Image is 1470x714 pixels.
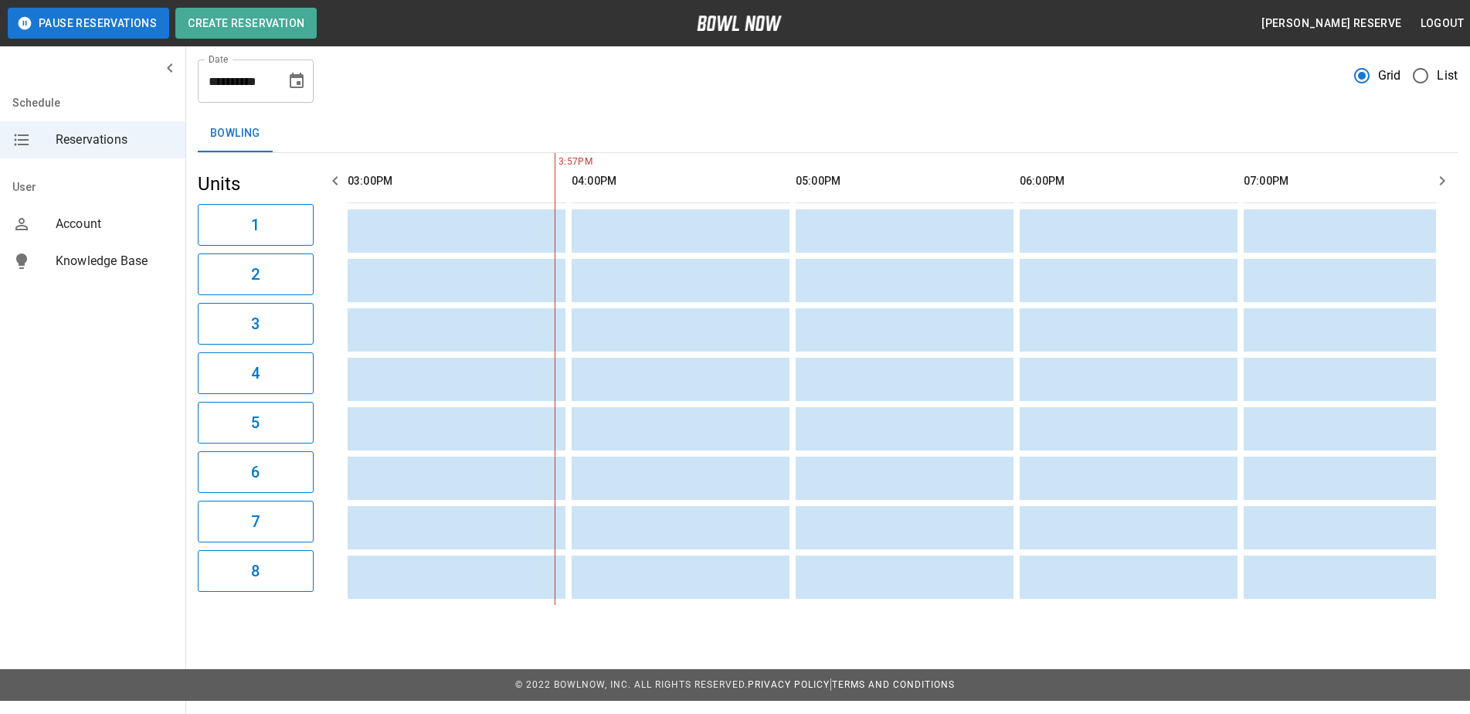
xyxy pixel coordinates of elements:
span: List [1437,66,1458,85]
button: Choose date, selected date is Sep 8, 2025 [281,66,312,97]
h6: 7 [251,509,260,534]
button: 7 [198,501,314,542]
h6: 4 [251,361,260,386]
button: 2 [198,253,314,295]
button: Logout [1414,9,1470,38]
button: 8 [198,550,314,592]
button: 4 [198,352,314,394]
a: Terms and Conditions [832,679,955,690]
button: 1 [198,204,314,246]
button: 5 [198,402,314,444]
h6: 6 [251,460,260,484]
a: Privacy Policy [748,679,830,690]
h6: 1 [251,212,260,237]
span: Grid [1378,66,1401,85]
button: 6 [198,451,314,493]
button: Bowling [198,115,273,152]
button: 3 [198,303,314,345]
button: Create Reservation [175,8,317,39]
img: logo [697,15,782,31]
span: Reservations [56,131,173,149]
span: Knowledge Base [56,252,173,270]
h5: Units [198,172,314,196]
span: © 2022 BowlNow, Inc. All Rights Reserved. [515,679,748,690]
h6: 8 [251,559,260,583]
h6: 2 [251,262,260,287]
h6: 3 [251,311,260,336]
span: Account [56,215,173,233]
div: inventory tabs [198,115,1458,152]
span: 3:57PM [555,155,558,170]
button: Pause Reservations [8,8,169,39]
h6: 5 [251,410,260,435]
button: [PERSON_NAME] reserve [1255,9,1407,38]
